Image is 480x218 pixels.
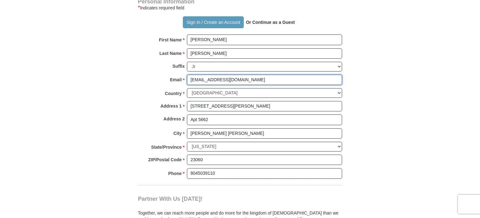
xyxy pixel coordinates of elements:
strong: First Name [159,35,182,44]
button: Sign In / Create an Account [183,16,243,28]
div: Indicates required field [138,4,342,12]
span: Partner With Us [DATE]! [138,196,203,202]
strong: City [173,129,182,138]
strong: Or Continue as a Guest [246,20,295,25]
strong: ZIP/Postal Code [148,155,182,164]
strong: Suffix [172,62,185,71]
strong: Last Name [160,49,182,58]
strong: Country [165,89,182,98]
strong: Email [170,75,182,84]
strong: Address 1 [161,102,182,110]
strong: State/Province [151,143,182,152]
strong: Phone [168,169,182,178]
strong: Address 2 [163,114,185,123]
